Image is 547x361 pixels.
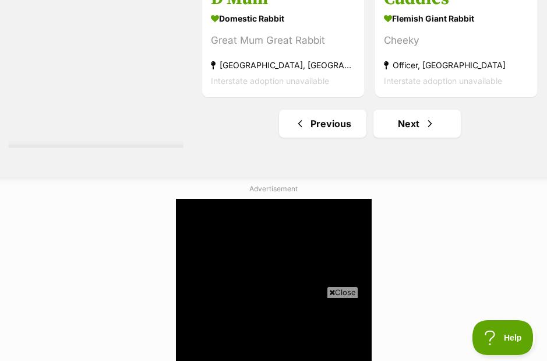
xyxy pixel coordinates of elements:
strong: Domestic Rabbit [211,10,355,27]
iframe: Help Scout Beacon - Open [472,320,535,355]
div: Cheeky [384,33,528,49]
a: Previous page [279,110,366,138]
span: Interstate adoption unavailable [211,76,329,86]
nav: Pagination [201,110,538,138]
strong: Flemish Giant Rabbit [384,10,528,27]
span: Close [327,286,358,298]
strong: Officer, [GEOGRAPHIC_DATA] [384,58,528,73]
strong: [GEOGRAPHIC_DATA], [GEOGRAPHIC_DATA] [211,58,355,73]
div: Great Mum Great Rabbit [211,33,355,49]
iframe: Advertisement [62,303,486,355]
span: Interstate adoption unavailable [384,76,502,86]
a: Next page [373,110,461,138]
